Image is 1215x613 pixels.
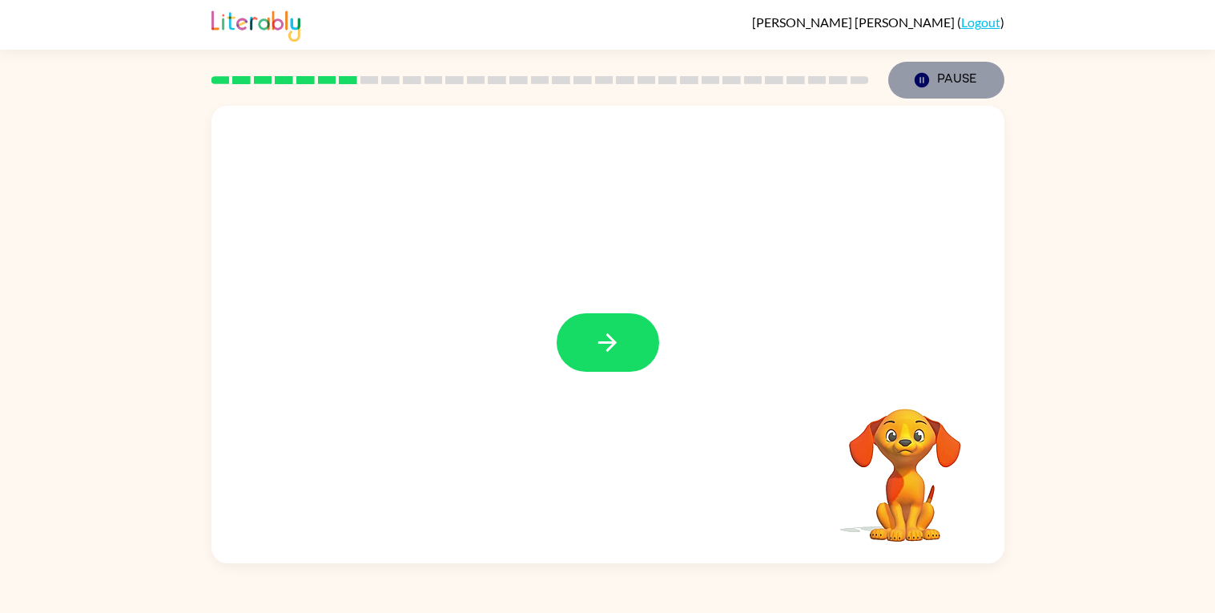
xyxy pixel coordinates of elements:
img: Literably [211,6,300,42]
div: ( ) [752,14,1004,30]
video: Your browser must support playing .mp4 files to use Literably. Please try using another browser. [825,384,985,544]
a: Logout [961,14,1000,30]
span: [PERSON_NAME] [PERSON_NAME] [752,14,957,30]
button: Pause [888,62,1004,99]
